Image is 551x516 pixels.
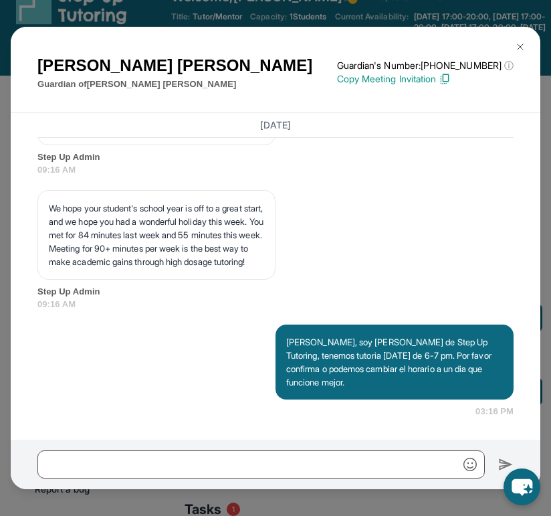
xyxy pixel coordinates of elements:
[37,298,514,311] span: 09:16 AM
[49,201,264,268] p: We hope your student's school year is off to a great start, and we hope you had a wonderful holid...
[515,41,526,52] img: Close Icon
[439,73,451,85] img: Copy Icon
[37,285,514,298] span: Step Up Admin
[498,456,514,472] img: Send icon
[37,54,312,78] h1: [PERSON_NAME] [PERSON_NAME]
[337,72,514,86] p: Copy Meeting Invitation
[504,59,514,72] span: ⓘ
[463,458,477,471] img: Emoji
[475,405,514,418] span: 03:16 PM
[504,468,540,505] button: chat-button
[37,118,514,132] h3: [DATE]
[37,78,312,91] p: Guardian of [PERSON_NAME] [PERSON_NAME]
[37,151,514,164] span: Step Up Admin
[337,59,514,72] p: Guardian's Number: [PHONE_NUMBER]
[37,163,514,177] span: 09:16 AM
[286,335,503,389] p: [PERSON_NAME], soy [PERSON_NAME] de Step Up Tutoring, tenemos tutoria [DATE] de 6-7 pm. Por favor...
